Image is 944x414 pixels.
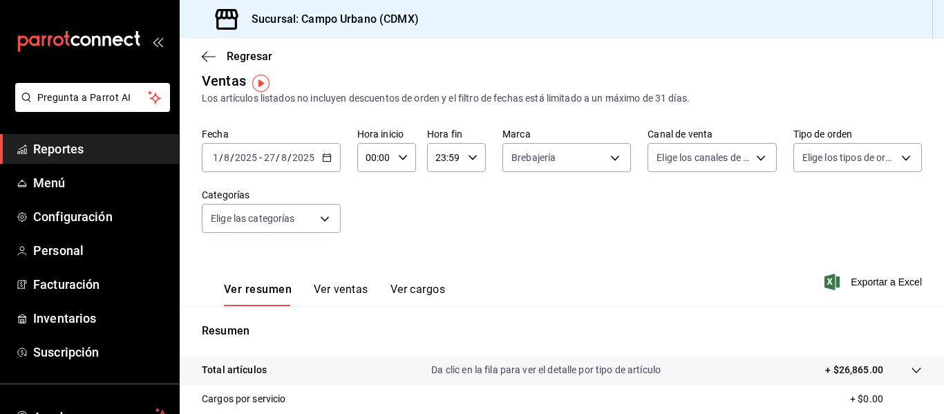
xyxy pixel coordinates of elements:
[212,152,219,163] input: --
[202,129,341,139] label: Fecha
[202,363,267,377] p: Total artículos
[240,11,419,28] h3: Sucursal: Campo Urbano (CDMX)
[511,151,556,164] span: Brebajería
[427,129,486,139] label: Hora fin
[219,152,223,163] span: /
[276,152,280,163] span: /
[802,151,896,164] span: Elige los tipos de orden
[33,241,168,260] span: Personal
[15,83,170,112] button: Pregunta a Parrot AI
[287,152,292,163] span: /
[202,50,272,63] button: Regresar
[827,274,922,290] button: Exportar a Excel
[202,392,286,406] p: Cargos por servicio
[224,283,292,306] button: Ver resumen
[152,36,163,47] button: open_drawer_menu
[259,152,262,163] span: -
[357,129,416,139] label: Hora inicio
[793,129,922,139] label: Tipo de orden
[263,152,276,163] input: --
[223,152,230,163] input: --
[202,323,922,339] p: Resumen
[230,152,234,163] span: /
[211,211,295,225] span: Elige las categorías
[657,151,751,164] span: Elige los canales de venta
[281,152,287,163] input: --
[252,75,270,92] img: Tooltip marker
[33,343,168,361] span: Suscripción
[292,152,315,163] input: ----
[33,140,168,158] span: Reportes
[10,100,170,115] a: Pregunta a Parrot AI
[37,91,149,105] span: Pregunta a Parrot AI
[33,207,168,226] span: Configuración
[224,283,445,306] div: navigation tabs
[202,190,341,200] label: Categorías
[33,173,168,192] span: Menú
[431,363,661,377] p: Da clic en la fila para ver el detalle por tipo de artículo
[648,129,776,139] label: Canal de venta
[390,283,446,306] button: Ver cargos
[227,50,272,63] span: Regresar
[502,129,631,139] label: Marca
[850,392,922,406] p: + $0.00
[202,91,922,106] div: Los artículos listados no incluyen descuentos de orden y el filtro de fechas está limitado a un m...
[33,309,168,328] span: Inventarios
[825,363,883,377] p: + $26,865.00
[314,283,368,306] button: Ver ventas
[33,275,168,294] span: Facturación
[234,152,258,163] input: ----
[202,70,246,91] div: Ventas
